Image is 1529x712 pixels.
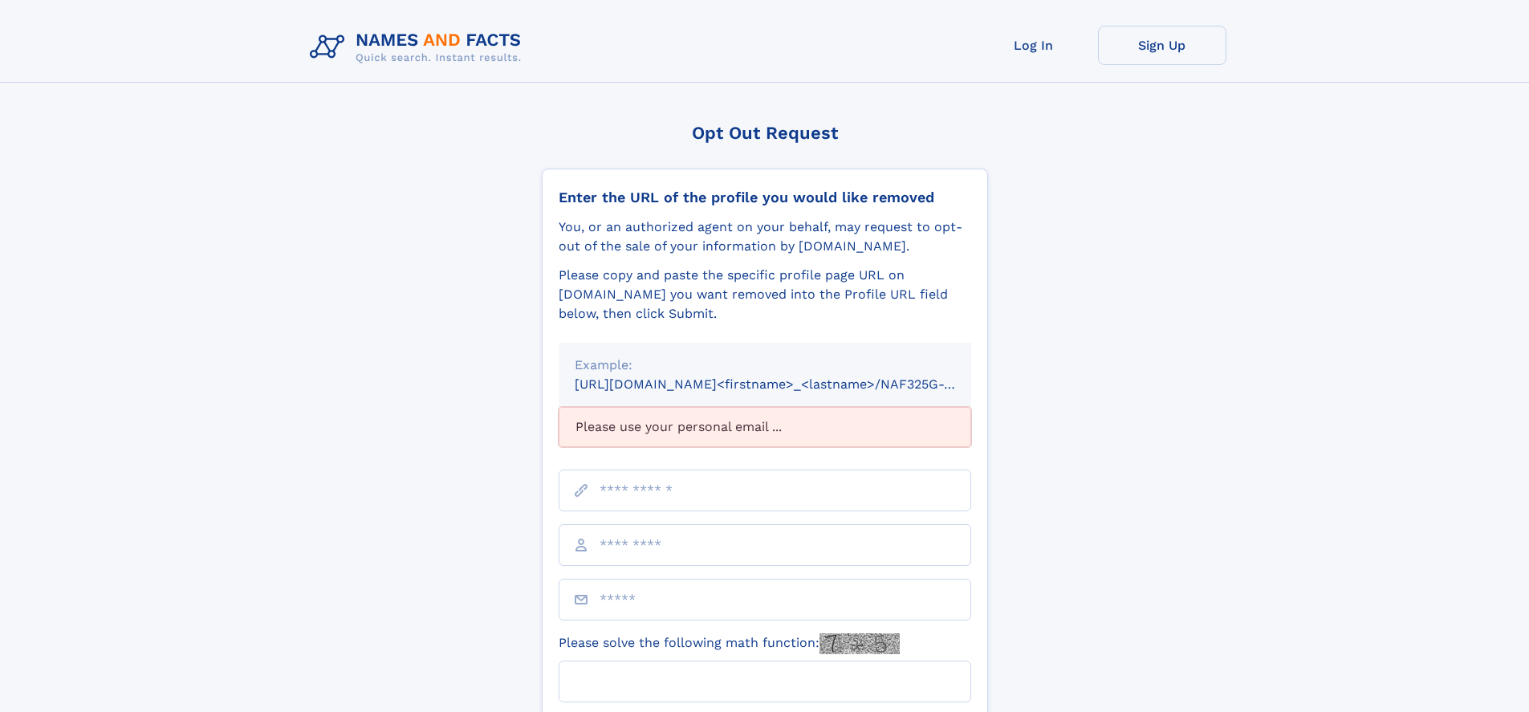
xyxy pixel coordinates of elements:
div: Opt Out Request [542,123,988,143]
div: Enter the URL of the profile you would like removed [559,189,971,206]
div: Example: [575,356,955,375]
a: Log In [970,26,1098,65]
a: Sign Up [1098,26,1226,65]
small: [URL][DOMAIN_NAME]<firstname>_<lastname>/NAF325G-xxxxxxxx [575,376,1002,392]
img: Logo Names and Facts [303,26,535,69]
div: Please copy and paste the specific profile page URL on [DOMAIN_NAME] you want removed into the Pr... [559,266,971,323]
div: Please use your personal email ... [559,407,971,447]
div: You, or an authorized agent on your behalf, may request to opt-out of the sale of your informatio... [559,218,971,256]
label: Please solve the following math function: [559,633,900,654]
